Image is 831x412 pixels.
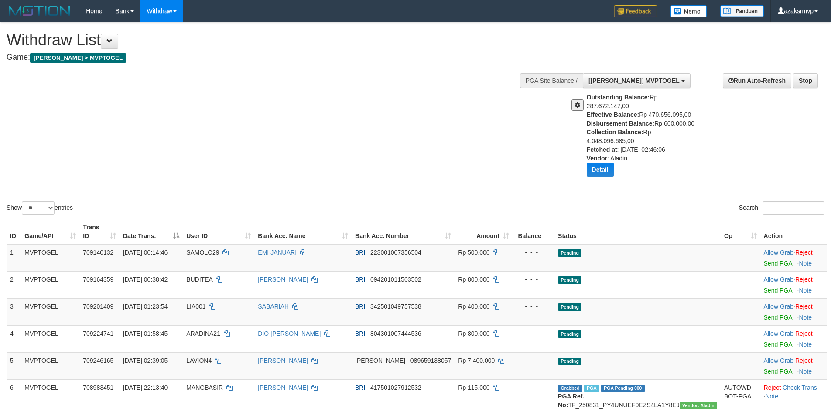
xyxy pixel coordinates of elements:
[352,219,455,244] th: Bank Acc. Number: activate to sort column ascending
[21,219,79,244] th: Game/API: activate to sort column ascending
[123,357,168,364] span: [DATE] 02:39:05
[22,201,55,215] select: Showentries
[760,271,827,298] td: ·
[739,201,824,215] label: Search:
[583,73,691,88] button: [[PERSON_NAME]] MVPTOGEL
[7,244,21,272] td: 1
[760,244,827,272] td: ·
[7,53,545,62] h4: Game:
[720,5,764,17] img: panduan.png
[183,219,254,244] th: User ID: activate to sort column ascending
[588,77,680,84] span: [[PERSON_NAME]] MVPTOGEL
[516,275,551,284] div: - - -
[7,352,21,379] td: 5
[587,94,650,101] b: Outstanding Balance:
[764,384,781,391] a: Reject
[764,341,792,348] a: Send PGA
[21,244,79,272] td: MVPTOGEL
[764,249,795,256] span: ·
[764,357,793,364] a: Allow Grab
[7,31,545,49] h1: Withdraw List
[21,325,79,352] td: MVPTOGEL
[186,249,219,256] span: SAMOLO29
[799,314,812,321] a: Note
[370,276,421,283] span: Copy 094201011503502 to clipboard
[554,219,721,244] th: Status
[516,302,551,311] div: - - -
[83,249,113,256] span: 709140132
[558,358,581,365] span: Pending
[799,260,812,267] a: Note
[558,385,582,392] span: Grabbed
[760,352,827,379] td: ·
[764,249,793,256] a: Allow Grab
[680,402,717,409] span: Vendor URL: https://payment4.1velocity.biz
[123,249,168,256] span: [DATE] 00:14:46
[258,357,308,364] a: [PERSON_NAME]
[355,303,365,310] span: BRI
[186,276,212,283] span: BUDITEA
[516,383,551,392] div: - - -
[601,385,645,392] span: PGA Pending
[760,298,827,325] td: ·
[21,298,79,325] td: MVPTOGEL
[558,393,584,409] b: PGA Ref. No:
[587,129,643,136] b: Collection Balance:
[7,325,21,352] td: 4
[258,276,308,283] a: [PERSON_NAME]
[783,384,817,391] a: Check Trans
[760,325,827,352] td: ·
[764,276,795,283] span: ·
[795,276,813,283] a: Reject
[587,155,607,162] b: Vendor
[799,368,812,375] a: Note
[587,111,639,118] b: Effective Balance:
[355,276,365,283] span: BRI
[79,219,120,244] th: Trans ID: activate to sort column ascending
[795,303,813,310] a: Reject
[795,330,813,337] a: Reject
[83,303,113,310] span: 709201409
[764,303,795,310] span: ·
[21,352,79,379] td: MVPTOGEL
[764,260,792,267] a: Send PGA
[516,248,551,257] div: - - -
[455,219,513,244] th: Amount: activate to sort column ascending
[458,276,489,283] span: Rp 800.000
[370,330,421,337] span: Copy 804301007444536 to clipboard
[587,163,614,177] button: Detail
[760,219,827,244] th: Action
[723,73,791,88] a: Run Auto-Refresh
[410,357,451,364] span: Copy 089659138057 to clipboard
[558,249,581,257] span: Pending
[764,330,793,337] a: Allow Grab
[458,330,489,337] span: Rp 800.000
[764,357,795,364] span: ·
[558,276,581,284] span: Pending
[370,384,421,391] span: Copy 417501027912532 to clipboard
[520,73,583,88] div: PGA Site Balance /
[355,330,365,337] span: BRI
[458,384,489,391] span: Rp 115.000
[764,368,792,375] a: Send PGA
[370,303,421,310] span: Copy 342501049757538 to clipboard
[765,393,778,400] a: Note
[83,276,113,283] span: 709164359
[83,330,113,337] span: 709224741
[799,341,812,348] a: Note
[458,357,495,364] span: Rp 7.400.000
[186,357,212,364] span: LAVION4
[516,329,551,338] div: - - -
[7,4,73,17] img: MOTION_logo.png
[7,271,21,298] td: 2
[7,298,21,325] td: 3
[83,357,113,364] span: 709246165
[258,384,308,391] a: [PERSON_NAME]
[120,219,183,244] th: Date Trans.: activate to sort column descending
[587,120,655,127] b: Disbursement Balance:
[355,384,365,391] span: BRI
[83,384,113,391] span: 708983451
[458,303,489,310] span: Rp 400.000
[558,303,581,311] span: Pending
[30,53,126,63] span: [PERSON_NAME] > MVPTOGEL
